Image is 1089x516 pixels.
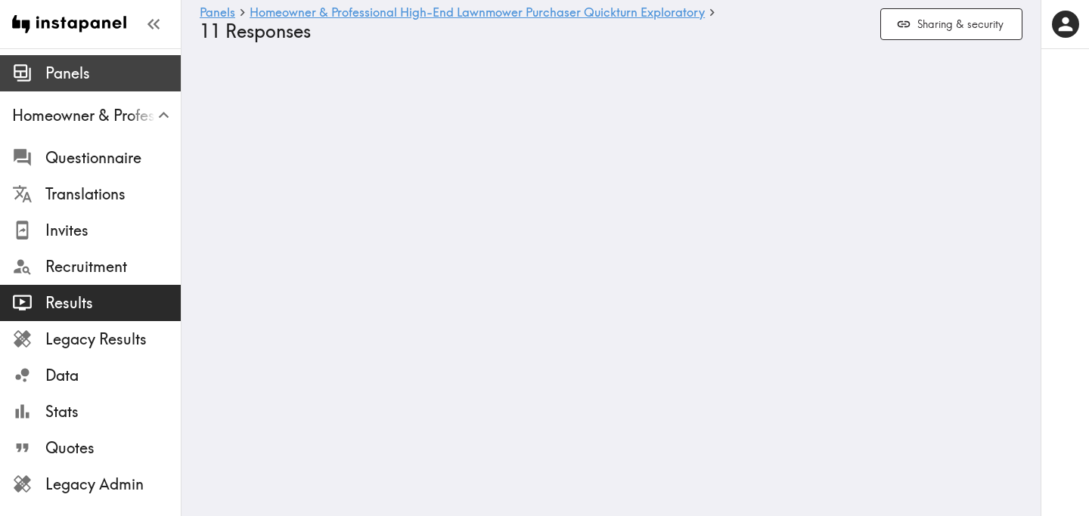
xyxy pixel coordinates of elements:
[12,105,181,126] span: Homeowner & Professional High-End Lawnmower Purchaser Quickturn Exploratory
[45,63,181,84] span: Panels
[200,6,235,20] a: Panels
[45,474,181,495] span: Legacy Admin
[45,292,181,314] span: Results
[45,256,181,277] span: Recruitment
[250,6,705,20] a: Homeowner & Professional High-End Lawnmower Purchaser Quickturn Exploratory
[45,437,181,459] span: Quotes
[45,220,181,241] span: Invites
[45,365,181,386] span: Data
[45,401,181,422] span: Stats
[200,20,311,42] span: 11 Responses
[45,329,181,350] span: Legacy Results
[45,147,181,168] span: Questionnaire
[45,184,181,205] span: Translations
[880,8,1022,41] button: Sharing & security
